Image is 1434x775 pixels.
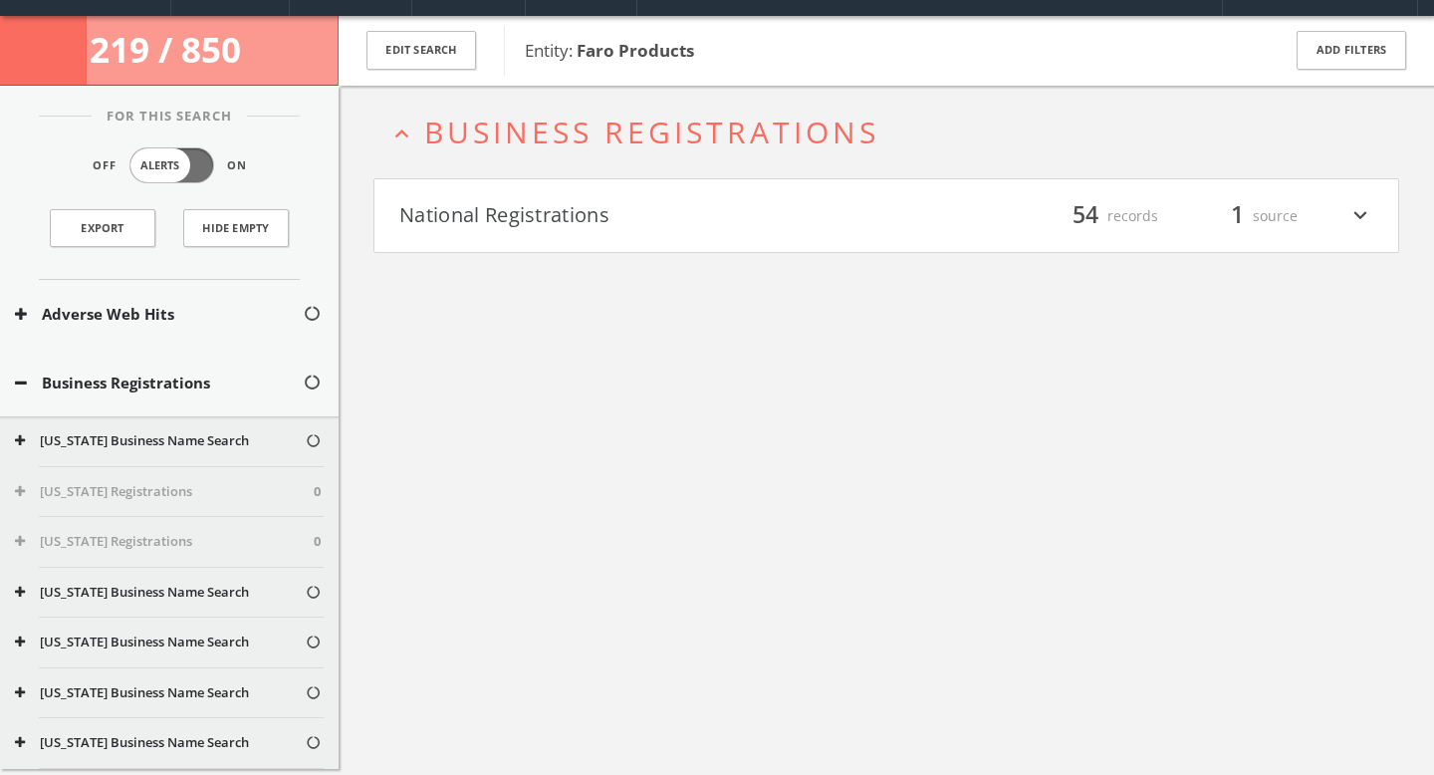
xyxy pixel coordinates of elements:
[15,532,314,552] button: [US_STATE] Registrations
[314,482,321,502] span: 0
[1347,199,1373,233] i: expand_more
[227,157,247,174] span: On
[15,303,303,326] button: Adverse Web Hits
[93,157,117,174] span: Off
[1178,199,1298,233] div: source
[366,31,476,70] button: Edit Search
[388,121,415,147] i: expand_less
[1064,198,1107,233] span: 54
[1222,198,1253,233] span: 1
[424,112,879,152] span: Business Registrations
[15,482,314,502] button: [US_STATE] Registrations
[15,633,305,652] button: [US_STATE] Business Name Search
[92,107,247,127] span: For This Search
[15,733,305,753] button: [US_STATE] Business Name Search
[1039,199,1158,233] div: records
[399,199,886,233] button: National Registrations
[183,209,289,247] button: Hide Empty
[15,583,305,603] button: [US_STATE] Business Name Search
[15,683,305,703] button: [US_STATE] Business Name Search
[388,116,1399,148] button: expand_lessBusiness Registrations
[90,26,249,73] span: 219 / 850
[50,209,155,247] a: Export
[577,39,694,62] b: Faro Products
[314,532,321,552] span: 0
[15,372,303,394] button: Business Registrations
[15,431,305,451] button: [US_STATE] Business Name Search
[525,39,694,62] span: Entity:
[1297,31,1406,70] button: Add Filters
